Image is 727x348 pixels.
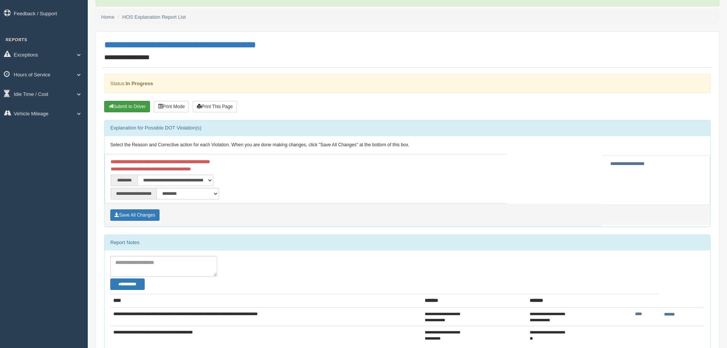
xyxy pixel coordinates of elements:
[105,136,710,154] div: Select the Reason and Corrective action for each Violation. When you are done making changes, cli...
[105,120,710,136] div: Explanation for Possible DOT Violation(s)
[104,74,711,93] div: Status:
[104,101,150,112] button: Submit To Driver
[154,101,189,112] button: Print Mode
[123,14,186,20] a: HOS Explanation Report List
[101,14,114,20] a: Home
[193,101,237,112] button: Print This Page
[110,209,160,221] button: Save
[105,235,710,250] div: Report Notes
[126,81,153,86] strong: In Progress
[110,278,145,290] button: Change Filter Options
